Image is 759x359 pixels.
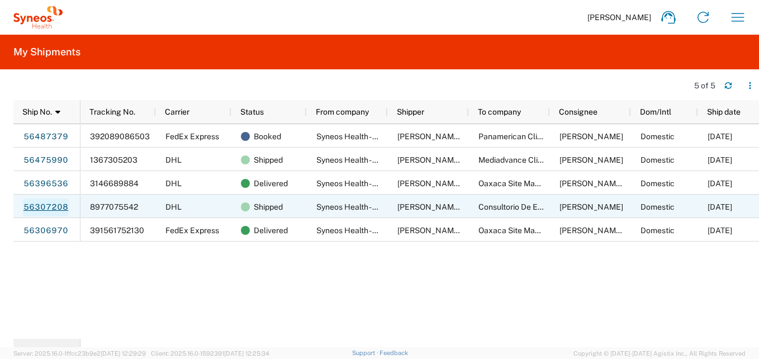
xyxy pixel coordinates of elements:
[90,226,144,235] span: 391561752130
[397,202,533,211] span: Edson Nava o Diego Alvarez
[165,155,182,164] span: DHL
[165,202,182,211] span: DHL
[397,179,533,188] span: Edson Nava o Diego Alvarez
[13,45,80,59] h2: My Shipments
[478,132,659,141] span: Panamerican Clinical Research Mexico S.A. de C.V.
[708,155,732,164] span: 08/13/2025
[90,179,139,188] span: 3146689884
[640,107,671,116] span: Dom/Intl
[707,107,741,116] span: Ship date
[478,179,740,188] span: Oaxaca Site Management Organization S.C. (OSMO) Investigacion Clinica
[316,226,483,235] span: Syneos Health - Grupo Logístico y para la Salud
[559,226,691,235] span: Andrea Alicia Colli Dominguez - Beatriz Elena Mayoral
[573,348,746,358] span: Copyright © [DATE]-[DATE] Agistix Inc., All Rights Reserved
[224,350,269,357] span: [DATE] 12:25:34
[397,107,424,116] span: Shipper
[559,132,623,141] span: Javier Delgado Guevara
[694,81,715,91] div: 5 of 5
[316,107,369,116] span: From company
[478,202,661,211] span: Consultorio De Especialidad Alergologia Pediatrica
[90,202,138,211] span: 8977075542
[23,199,69,216] a: 56307208
[641,202,675,211] span: Domestic
[397,155,533,164] span: Edson Nava o Diego Alvarez
[151,350,269,357] span: Client: 2025.16.0-1592391
[478,226,740,235] span: Oaxaca Site Management Organization S.C. (OSMO) Investigacion Clinica
[641,179,675,188] span: Domestic
[316,155,483,164] span: Syneos Health - Grupo Logístico y para la Salud
[352,349,380,356] a: Support
[559,202,623,211] span: Ruth Cerino Javier
[316,202,477,211] span: Syneos Health - Grupo Logistico para la Salud
[397,132,533,141] span: Edson Nava o Diego Alvarez
[641,155,675,164] span: Domestic
[254,219,288,242] span: Delivered
[13,350,146,357] span: Server: 2025.16.0-1ffcc23b9e2
[397,226,533,235] span: Edson Nava o Diego Alvarez
[90,155,137,164] span: 1367305203
[708,226,732,235] span: 07/30/2025
[478,155,555,164] span: Mediadvance Clinical
[641,132,675,141] span: Domestic
[316,179,483,188] span: Syneos Health - Grupo Logístico y para la Salud
[316,132,483,141] span: Syneos Health - Grupo Logístico y para la Salud
[254,125,281,148] span: Booked
[90,132,150,141] span: 392089086503
[23,128,69,146] a: 56487379
[708,179,732,188] span: 08/11/2025
[165,107,189,116] span: Carrier
[379,349,408,356] a: Feedback
[641,226,675,235] span: Domestic
[23,152,69,169] a: 56475990
[165,226,219,235] span: FedEx Express
[165,179,182,188] span: DHL
[240,107,264,116] span: Status
[708,132,732,141] span: 08/14/2025
[559,107,597,116] span: Consignee
[22,107,52,116] span: Ship No.
[587,12,651,22] span: [PERSON_NAME]
[559,179,691,188] span: Andrea Alicia Colli Dominguez - Beatriz Elena Mayoral
[254,172,288,195] span: Delivered
[478,107,521,116] span: To company
[254,148,283,172] span: Shipped
[254,195,283,219] span: Shipped
[559,155,623,164] span: Marco Sanchez Bustillos
[708,202,732,211] span: 08/13/2025
[165,132,219,141] span: FedEx Express
[23,222,69,240] a: 56306970
[101,350,146,357] span: [DATE] 12:29:29
[89,107,135,116] span: Tracking No.
[23,175,69,193] a: 56396536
